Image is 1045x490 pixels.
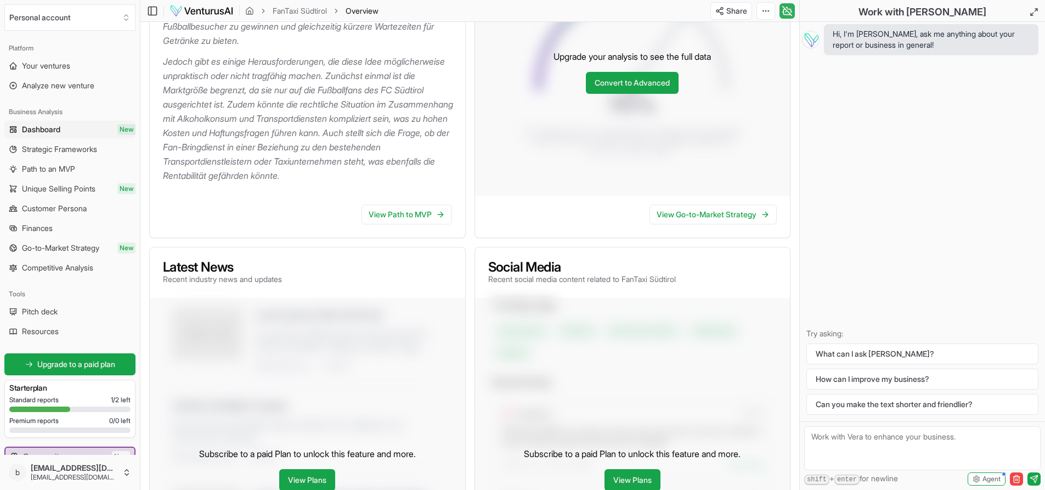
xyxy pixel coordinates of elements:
[22,60,70,71] span: Your ventures
[199,447,416,460] p: Subscribe to a paid Plan to unlock this feature and more.
[804,473,898,485] span: + for newline
[37,359,115,370] span: Upgrade to a paid plan
[4,77,135,94] a: Analyze new venture
[806,394,1038,415] button: Can you make the text shorter and friendlier?
[163,54,456,183] p: Jedoch gibt es einige Herausforderungen, die diese Idee möglicherweise unpraktisch oder nicht tra...
[22,124,60,135] span: Dashboard
[170,4,234,18] img: logo
[4,103,135,121] div: Business Analysis
[858,4,986,20] h2: Work with [PERSON_NAME]
[109,416,131,425] span: 0 / 0 left
[4,200,135,217] a: Customer Persona
[524,447,741,460] p: Subscribe to a paid Plan to unlock this feature and more.
[163,274,282,285] p: Recent industry news and updates
[968,472,1006,486] button: Agent
[22,262,93,273] span: Competitive Analysis
[22,183,95,194] span: Unique Selling Points
[22,223,53,234] span: Finances
[4,353,135,375] a: Upgrade to a paid plan
[31,473,118,482] span: [EMAIL_ADDRESS][DOMAIN_NAME]
[4,140,135,158] a: Strategic Frameworks
[806,328,1038,339] p: Try asking:
[163,261,282,274] h3: Latest News
[22,203,87,214] span: Customer Persona
[586,72,679,94] a: Convert to Advanced
[4,4,135,31] button: Select an organization
[982,475,1001,483] span: Agent
[806,343,1038,364] button: What can I ask [PERSON_NAME]?
[802,31,820,48] img: Vera
[4,160,135,178] a: Path to an MVP
[5,448,134,465] a: CommunityNew
[31,463,118,473] span: [EMAIL_ADDRESS][DOMAIN_NAME]
[4,323,135,340] a: Resources
[22,80,94,91] span: Analyze new venture
[22,326,59,337] span: Resources
[22,164,75,174] span: Path to an MVP
[834,475,860,485] kbd: enter
[4,121,135,138] a: DashboardNew
[4,219,135,237] a: Finances
[9,382,131,393] h3: Starter plan
[488,274,676,285] p: Recent social media content related to FanTaxi Südtirol
[9,396,59,404] span: Standard reports
[4,57,135,75] a: Your ventures
[117,243,135,254] span: New
[806,369,1038,390] button: How can I improve my business?
[245,5,379,16] nav: breadcrumb
[833,29,1030,50] span: Hi, I'm [PERSON_NAME], ask me anything about your report or business in general!
[112,451,130,462] span: New
[111,396,131,404] span: 1 / 2 left
[4,180,135,198] a: Unique Selling PointsNew
[22,144,97,155] span: Strategic Frameworks
[710,2,752,20] button: Share
[273,5,327,16] a: FanTaxi Südtirol
[117,183,135,194] span: New
[346,5,379,16] span: Overview
[553,50,711,63] p: Upgrade your analysis to see the full data
[726,5,747,16] span: Share
[22,243,99,254] span: Go-to-Market Strategy
[22,306,58,317] span: Pitch deck
[4,40,135,57] div: Platform
[4,303,135,320] a: Pitch deck
[9,416,59,425] span: Premium reports
[4,285,135,303] div: Tools
[23,451,63,462] span: Community
[4,459,135,486] button: b[EMAIL_ADDRESS][DOMAIN_NAME][EMAIL_ADDRESS][DOMAIN_NAME]
[488,261,676,274] h3: Social Media
[649,205,777,224] a: View Go-to-Market Strategy
[117,124,135,135] span: New
[804,475,829,485] kbd: shift
[4,239,135,257] a: Go-to-Market StrategyNew
[9,464,26,481] span: b
[4,259,135,277] a: Competitive Analysis
[361,205,452,224] a: View Path to MVP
